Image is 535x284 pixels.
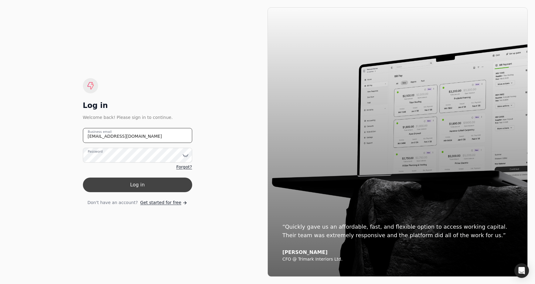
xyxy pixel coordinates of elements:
[83,178,192,192] button: Log in
[140,199,181,206] span: Get started for free
[282,249,513,255] div: [PERSON_NAME]
[514,263,529,278] div: Open Intercom Messenger
[83,114,192,121] div: Welcome back! Please sign in to continue.
[88,149,103,154] label: Password
[87,199,138,206] span: Don't have an account?
[88,130,112,134] label: Business email
[176,164,192,170] a: Forgot?
[282,223,513,240] div: “Quickly gave us an affordable, fast, and flexible option to access working capital. Their team w...
[140,199,187,206] a: Get started for free
[282,257,513,262] div: CFO @ Trimark Interiors Ltd.
[83,101,192,110] div: Log in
